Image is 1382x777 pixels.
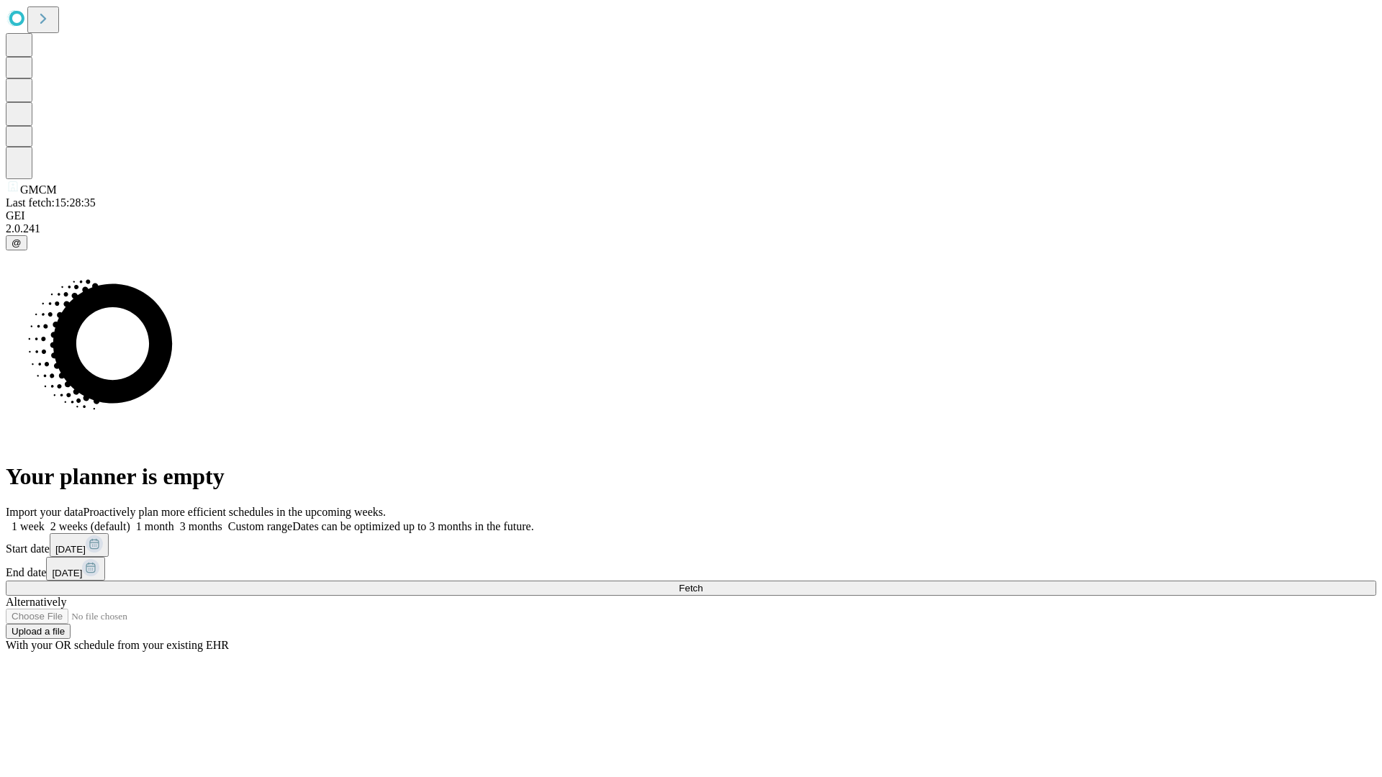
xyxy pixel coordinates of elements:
[6,596,66,608] span: Alternatively
[83,506,386,518] span: Proactively plan more efficient schedules in the upcoming weeks.
[6,222,1376,235] div: 2.0.241
[12,520,45,532] span: 1 week
[292,520,533,532] span: Dates can be optimized up to 3 months in the future.
[6,506,83,518] span: Import your data
[6,557,1376,581] div: End date
[6,196,96,209] span: Last fetch: 15:28:35
[6,235,27,250] button: @
[6,581,1376,596] button: Fetch
[46,557,105,581] button: [DATE]
[50,520,130,532] span: 2 weeks (default)
[228,520,292,532] span: Custom range
[20,183,57,196] span: GMCM
[12,237,22,248] span: @
[55,544,86,555] span: [DATE]
[180,520,222,532] span: 3 months
[679,583,703,594] span: Fetch
[52,568,82,578] span: [DATE]
[136,520,174,532] span: 1 month
[6,463,1376,490] h1: Your planner is empty
[6,209,1376,222] div: GEI
[50,533,109,557] button: [DATE]
[6,624,71,639] button: Upload a file
[6,533,1376,557] div: Start date
[6,639,229,651] span: With your OR schedule from your existing EHR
